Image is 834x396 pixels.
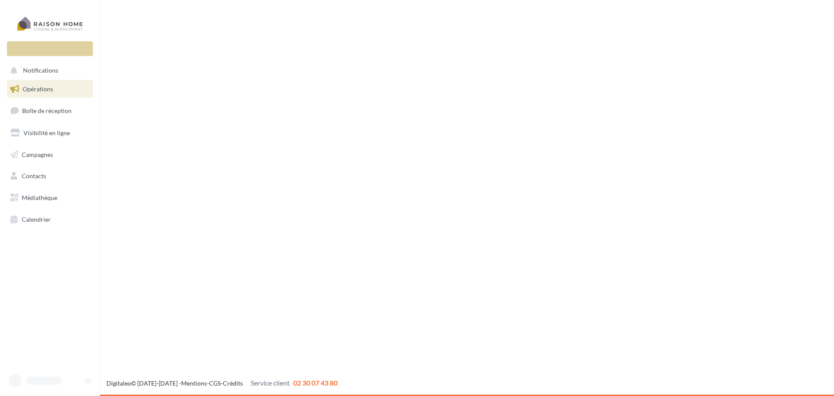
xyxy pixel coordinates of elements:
a: Digitaleo [106,379,131,387]
span: Calendrier [22,216,51,223]
span: Boîte de réception [22,107,72,114]
a: Médiathèque [5,189,95,207]
a: Boîte de réception [5,101,95,120]
span: Visibilité en ligne [23,129,70,136]
a: Contacts [5,167,95,185]
span: Notifications [23,67,58,74]
a: Mentions [181,379,207,387]
span: 02 30 07 43 80 [293,379,338,387]
span: Contacts [22,172,46,180]
a: Opérations [5,80,95,98]
a: Crédits [223,379,243,387]
span: © [DATE]-[DATE] - - - [106,379,338,387]
span: Campagnes [22,150,53,158]
a: Campagnes [5,146,95,164]
span: Service client [251,379,290,387]
span: Opérations [23,85,53,93]
span: Médiathèque [22,194,57,201]
a: Calendrier [5,210,95,229]
div: Nouvelle campagne [7,41,93,56]
a: CGS [209,379,221,387]
a: Visibilité en ligne [5,124,95,142]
